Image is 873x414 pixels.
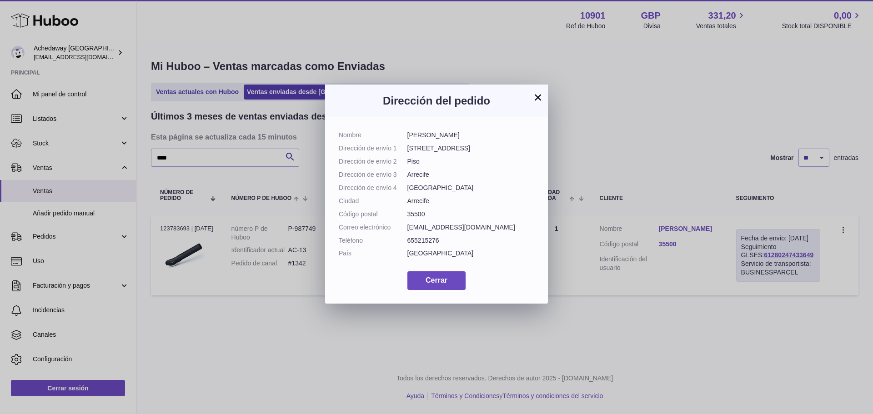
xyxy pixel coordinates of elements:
dt: Dirección de envío 2 [339,157,407,166]
dd: [GEOGRAPHIC_DATA] [407,249,535,258]
span: Cerrar [426,276,447,284]
dt: Nombre [339,131,407,140]
dt: País [339,249,407,258]
dt: Dirección de envío 4 [339,184,407,192]
dt: Código postal [339,210,407,219]
dd: [STREET_ADDRESS] [407,144,535,153]
dd: [PERSON_NAME] [407,131,535,140]
button: × [532,92,543,103]
dt: Dirección de envío 1 [339,144,407,153]
dd: 655215276 [407,236,535,245]
dd: [GEOGRAPHIC_DATA] [407,184,535,192]
dt: Correo electrónico [339,223,407,232]
dd: Piso [407,157,535,166]
dt: Dirección de envío 3 [339,170,407,179]
button: Cerrar [407,271,466,290]
dd: Arrecife [407,197,535,205]
dd: 35500 [407,210,535,219]
dd: [EMAIL_ADDRESS][DOMAIN_NAME] [407,223,535,232]
dd: Arrecife [407,170,535,179]
dt: Ciudad [339,197,407,205]
h3: Dirección del pedido [339,94,534,108]
dt: Teléfono [339,236,407,245]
